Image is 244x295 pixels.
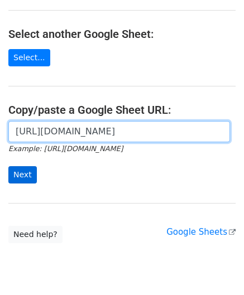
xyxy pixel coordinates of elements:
input: Paste your Google Sheet URL here [8,121,230,142]
iframe: Chat Widget [188,241,244,295]
input: Next [8,166,37,183]
h4: Copy/paste a Google Sheet URL: [8,103,236,117]
a: Need help? [8,226,63,243]
h4: Select another Google Sheet: [8,27,236,41]
a: Google Sheets [166,227,236,237]
a: Select... [8,49,50,66]
small: Example: [URL][DOMAIN_NAME] [8,144,123,153]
